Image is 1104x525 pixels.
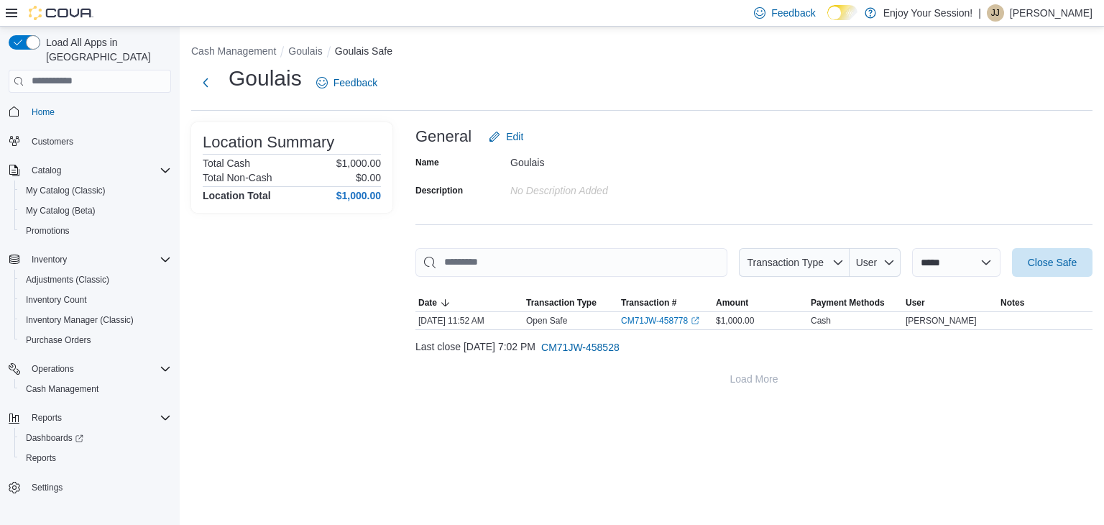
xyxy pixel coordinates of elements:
[203,157,250,169] h6: Total Cash
[20,291,171,309] span: Inventory Count
[415,365,1092,393] button: Load More
[336,190,381,201] h4: $1,000.00
[621,315,699,327] a: CM71JW-458778External link
[336,157,381,169] p: $1,000.00
[310,68,383,97] a: Feedback
[739,248,850,277] button: Transaction Type
[26,479,68,496] a: Settings
[716,315,754,327] span: $1,000.00
[203,134,334,151] h3: Location Summary
[3,101,177,122] button: Home
[418,297,437,309] span: Date
[29,6,93,20] img: Cova
[26,205,96,216] span: My Catalog (Beta)
[20,332,97,349] a: Purchase Orders
[483,122,529,151] button: Edit
[26,432,83,444] span: Dashboards
[20,311,139,329] a: Inventory Manager (Classic)
[26,251,73,268] button: Inventory
[191,44,1092,61] nav: An example of EuiBreadcrumbs
[415,248,727,277] input: This is a search bar. As you type, the results lower in the page will automatically filter.
[335,45,392,57] button: Goulais Safe
[978,4,981,22] p: |
[356,172,381,183] p: $0.00
[333,76,377,90] span: Feedback
[20,202,171,219] span: My Catalog (Beta)
[20,182,111,199] a: My Catalog (Classic)
[14,379,177,399] button: Cash Management
[1012,248,1092,277] button: Close Safe
[229,64,302,93] h1: Goulais
[987,4,1004,22] div: Jacqueline Jones
[14,428,177,448] a: Dashboards
[691,316,699,325] svg: External link
[32,254,67,265] span: Inventory
[3,477,177,498] button: Settings
[20,380,171,398] span: Cash Management
[903,294,998,311] button: User
[618,294,713,311] button: Transaction #
[415,185,463,196] label: Description
[26,103,171,121] span: Home
[20,222,75,239] a: Promotions
[26,409,68,426] button: Reports
[20,202,101,219] a: My Catalog (Beta)
[526,297,597,309] span: Transaction Type
[26,383,98,395] span: Cash Management
[415,294,523,311] button: Date
[20,291,93,309] a: Inventory Count
[827,5,857,20] input: Dark Mode
[747,257,824,268] span: Transaction Type
[14,448,177,468] button: Reports
[883,4,973,22] p: Enjoy Your Session!
[535,333,625,362] button: CM71JW-458528
[288,45,322,57] button: Goulais
[771,6,815,20] span: Feedback
[26,185,106,196] span: My Catalog (Classic)
[526,315,567,327] p: Open Safe
[26,478,171,496] span: Settings
[40,35,171,64] span: Load All Apps in [GEOGRAPHIC_DATA]
[20,429,171,447] span: Dashboards
[3,408,177,428] button: Reports
[26,274,109,286] span: Adjustments (Classic)
[14,330,177,350] button: Purchase Orders
[191,45,276,57] button: Cash Management
[14,310,177,330] button: Inventory Manager (Classic)
[811,297,885,309] span: Payment Methods
[26,452,56,464] span: Reports
[716,297,748,309] span: Amount
[20,311,171,329] span: Inventory Manager (Classic)
[26,251,171,268] span: Inventory
[510,151,703,168] div: Goulais
[32,363,74,375] span: Operations
[32,106,55,118] span: Home
[203,172,272,183] h6: Total Non-Cash
[20,449,171,467] span: Reports
[20,449,62,467] a: Reports
[32,136,73,147] span: Customers
[32,165,61,176] span: Catalog
[3,359,177,379] button: Operations
[14,290,177,310] button: Inventory Count
[14,270,177,290] button: Adjustments (Classic)
[906,297,925,309] span: User
[20,429,89,447] a: Dashboards
[523,294,618,311] button: Transaction Type
[14,181,177,201] button: My Catalog (Classic)
[510,179,703,196] div: No Description added
[1028,255,1077,270] span: Close Safe
[26,360,80,378] button: Operations
[26,104,60,121] a: Home
[26,162,67,179] button: Catalog
[621,297,676,309] span: Transaction #
[3,160,177,181] button: Catalog
[14,201,177,221] button: My Catalog (Beta)
[850,248,901,277] button: User
[26,133,79,150] a: Customers
[20,222,171,239] span: Promotions
[827,20,828,21] span: Dark Mode
[3,250,177,270] button: Inventory
[26,225,70,237] span: Promotions
[191,68,220,97] button: Next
